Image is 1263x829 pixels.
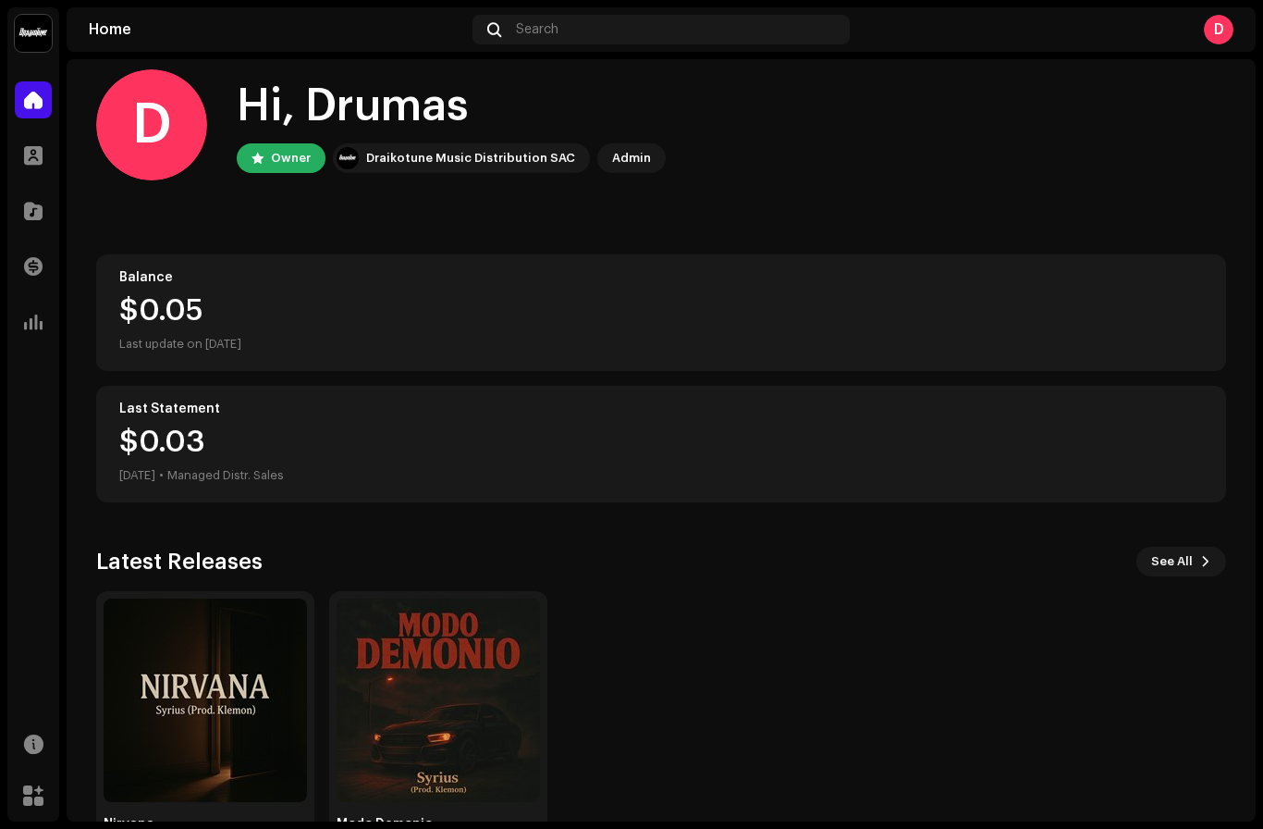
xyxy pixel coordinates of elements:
div: Draikotune Music Distribution SAC [366,147,575,169]
h3: Latest Releases [96,547,263,576]
div: Home [89,22,465,37]
div: Last update on [DATE] [119,333,1203,355]
div: Hi, Drumas [237,77,666,136]
span: Search [516,22,558,37]
img: 98e1c3e8-6233-4a50-b2fa-49ca5f3b9006 [337,599,540,802]
div: Admin [612,147,651,169]
img: 10370c6a-d0e2-4592-b8a2-38f444b0ca44 [337,147,359,169]
re-o-card-value: Balance [96,254,1226,371]
div: • [159,464,164,487]
div: D [1204,15,1233,44]
div: [DATE] [119,464,155,487]
div: Owner [271,147,311,169]
span: See All [1151,543,1193,580]
div: Balance [119,270,1203,285]
button: See All [1136,547,1226,576]
div: D [96,69,207,180]
img: f7b089de-72ef-4521-9e5b-dd827f73c0bc [104,599,307,802]
re-o-card-value: Last Statement [96,386,1226,502]
div: Managed Distr. Sales [167,464,284,487]
div: Last Statement [119,402,1203,416]
img: 10370c6a-d0e2-4592-b8a2-38f444b0ca44 [15,15,52,52]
